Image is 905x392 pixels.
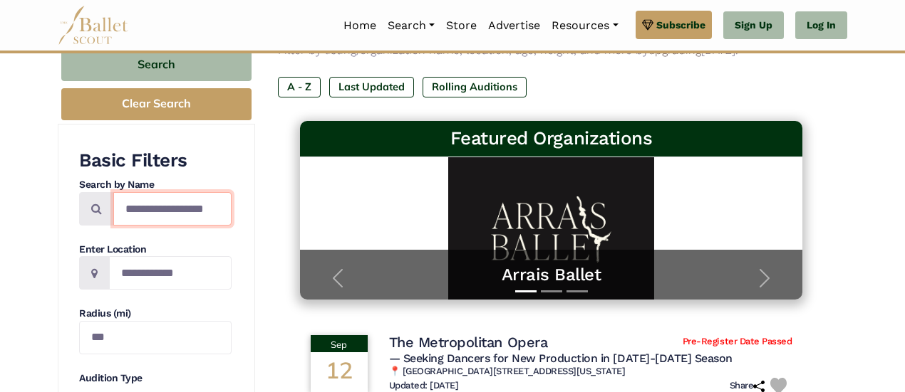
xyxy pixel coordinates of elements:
[656,17,705,33] span: Subscribe
[423,77,527,97] label: Rolling Auditions
[79,371,232,386] h4: Audition Type
[723,11,784,40] a: Sign Up
[730,380,765,392] h6: Share
[567,283,588,300] button: Slide 3
[440,11,482,41] a: Store
[311,127,792,151] h3: Featured Organizations
[795,11,847,40] a: Log In
[382,11,440,41] a: Search
[642,17,653,33] img: gem.svg
[79,178,232,192] h4: Search by Name
[278,77,321,97] label: A - Z
[61,88,252,120] button: Clear Search
[389,366,792,378] h6: 📍 [GEOGRAPHIC_DATA][STREET_ADDRESS][US_STATE]
[113,192,232,226] input: Search by names...
[338,11,382,41] a: Home
[311,352,368,392] div: 12
[79,243,232,257] h4: Enter Location
[79,307,232,321] h4: Radius (mi)
[389,333,547,351] h4: The Metropolitan Opera
[683,336,792,348] span: Pre-Register Date Passed
[541,283,562,300] button: Slide 2
[79,149,232,173] h3: Basic Filters
[389,380,459,392] h6: Updated: [DATE]
[515,283,537,300] button: Slide 1
[61,48,252,81] button: Search
[636,11,712,39] a: Subscribe
[329,77,414,97] label: Last Updated
[482,11,546,41] a: Advertise
[648,43,701,57] a: upgrading
[546,11,624,41] a: Resources
[389,351,733,365] span: — Seeking Dancers for New Production in [DATE]-[DATE] Season
[109,256,232,290] input: Location
[311,335,368,352] div: Sep
[314,264,789,286] a: Arrais Ballet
